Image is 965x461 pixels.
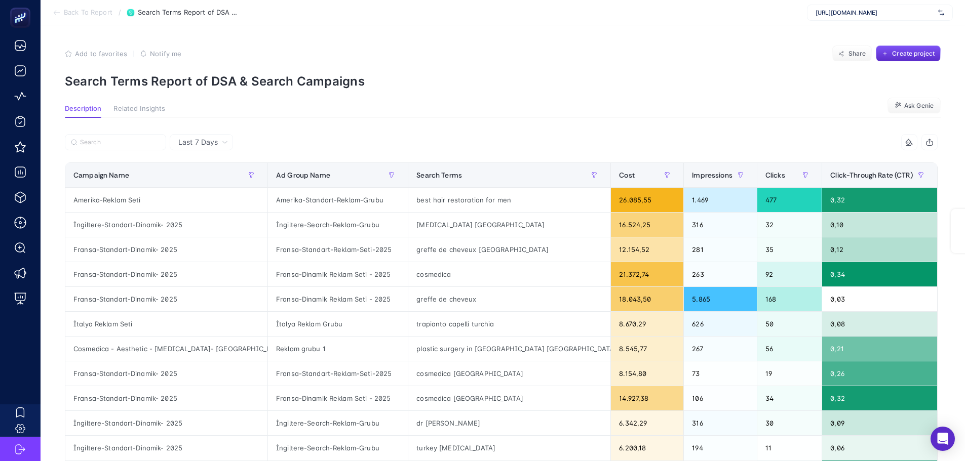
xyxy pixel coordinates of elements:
span: Last 7 Days [178,137,218,147]
div: İngiltere-Search-Reklam-Grubu [268,436,408,460]
div: 106 [684,386,757,410]
div: greffe de cheveux [GEOGRAPHIC_DATA] [408,237,610,262]
div: Amerika-Reklam Seti [65,188,267,212]
div: 32 [757,213,822,237]
div: 0,03 [822,287,937,311]
img: svg%3e [938,8,944,18]
div: İtalya Reklam Grubu [268,312,408,336]
div: 626 [684,312,757,336]
span: / [119,8,121,16]
button: Ask Genie [887,98,941,114]
button: Create project [876,46,941,62]
div: 0,12 [822,237,937,262]
div: plastic surgery in [GEOGRAPHIC_DATA] [GEOGRAPHIC_DATA] [408,337,610,361]
div: Fransa-Standart-Reklam-Seti-2025 [268,237,408,262]
div: İngiltere-Search-Reklam-Grubu [268,411,408,435]
span: Clicks [765,171,785,179]
div: 263 [684,262,757,286]
div: trapianto capelli turchia [408,312,610,336]
button: Share [832,46,872,62]
button: Description [65,105,101,118]
div: 30 [757,411,822,435]
div: turkey [MEDICAL_DATA] [408,436,610,460]
span: Ad Group Name [276,171,330,179]
div: 8.670,29 [611,312,683,336]
div: 316 [684,213,757,237]
div: 5.865 [684,287,757,311]
span: Back To Report [64,9,112,17]
div: 0,32 [822,188,937,212]
div: cosmedica [GEOGRAPHIC_DATA] [408,361,610,386]
div: 19 [757,361,822,386]
div: cosmedica [408,262,610,286]
div: Amerika-Standart-Reklam-Grubu [268,188,408,212]
div: 18.043,50 [611,287,683,311]
div: greffe de cheveux [408,287,610,311]
div: 0,09 [822,411,937,435]
span: Notify me [150,50,181,58]
div: Open Intercom Messenger [931,427,955,451]
div: 0,34 [822,262,937,286]
div: Fransa-Dinamik Reklam Seti - 2025 [268,386,408,410]
div: 316 [684,411,757,435]
div: İtalya Reklam Seti [65,312,267,336]
div: 1.469 [684,188,757,212]
div: Fransa-Standart-Dinamik- 2025 [65,361,267,386]
div: 26.085,55 [611,188,683,212]
span: Add to favorites [75,50,127,58]
div: 6.342,29 [611,411,683,435]
div: 50 [757,312,822,336]
button: Add to favorites [65,50,127,58]
span: Impressions [692,171,732,179]
div: Fransa-Dinamik Reklam Seti - 2025 [268,287,408,311]
span: Description [65,105,101,113]
div: 168 [757,287,822,311]
div: cosmedica [GEOGRAPHIC_DATA] [408,386,610,410]
span: Related Insights [113,105,165,113]
div: Fransa-Standart-Dinamik- 2025 [65,287,267,311]
div: Fransa-Standart-Dinamik- 2025 [65,237,267,262]
span: Campaign Name [73,171,129,179]
div: 16.524,25 [611,213,683,237]
div: 73 [684,361,757,386]
div: 0,32 [822,386,937,410]
span: Search Terms [416,171,462,179]
div: 21.372,74 [611,262,683,286]
div: Cosmedica - Aesthetic - [MEDICAL_DATA]- [GEOGRAPHIC_DATA] [65,337,267,361]
div: [MEDICAL_DATA] [GEOGRAPHIC_DATA] [408,213,610,237]
p: Search Terms Report of DSA & Search Campaigns [65,74,941,89]
span: Click-Through Rate (CTR) [830,171,912,179]
span: Ask Genie [904,102,934,110]
div: 14.927,38 [611,386,683,410]
div: İngiltere-Standart-Dinamik- 2025 [65,411,267,435]
input: Search [80,139,160,146]
button: Notify me [140,50,181,58]
div: İngiltere-Standart-Dinamik- 2025 [65,436,267,460]
div: 0,06 [822,436,937,460]
div: 477 [757,188,822,212]
div: 8.154,80 [611,361,683,386]
div: Fransa-Standart-Dinamik- 2025 [65,386,267,410]
div: İngiltere-Standart-Dinamik- 2025 [65,213,267,237]
div: 0,10 [822,213,937,237]
span: Cost [619,171,635,179]
div: 194 [684,436,757,460]
div: 281 [684,237,757,262]
button: Related Insights [113,105,165,118]
div: Fransa-Standart-Reklam-Seti-2025 [268,361,408,386]
div: İngiltere-Search-Reklam-Grubu [268,213,408,237]
div: dr [PERSON_NAME] [408,411,610,435]
div: 267 [684,337,757,361]
div: Fransa-Dinamik Reklam Seti - 2025 [268,262,408,286]
div: Fransa-Standart-Dinamik- 2025 [65,262,267,286]
span: Search Terms Report of DSA & Search Campaigns [138,9,239,17]
div: 8.545,77 [611,337,683,361]
div: 11 [757,436,822,460]
div: 35 [757,237,822,262]
span: [URL][DOMAIN_NAME] [816,9,934,17]
div: 34 [757,386,822,410]
span: Create project [892,50,935,58]
div: 92 [757,262,822,286]
span: Share [848,50,866,58]
div: 0,08 [822,312,937,336]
